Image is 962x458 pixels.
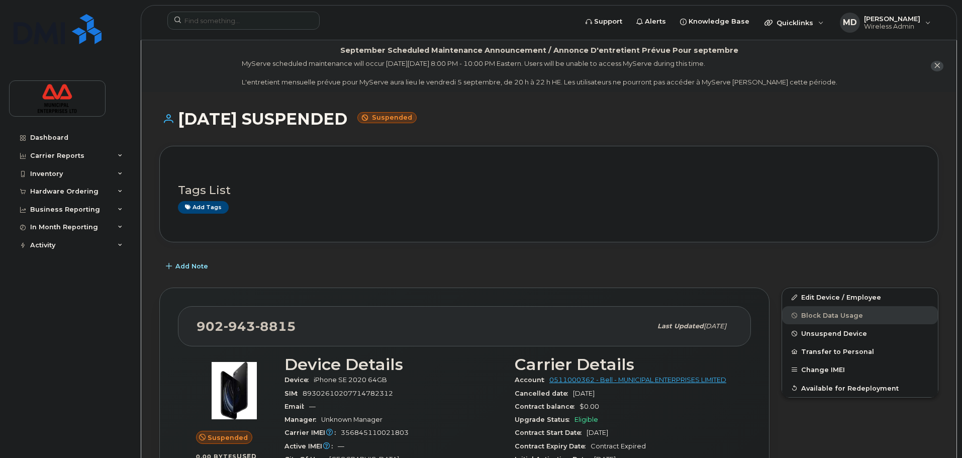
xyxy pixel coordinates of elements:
[573,390,595,397] span: [DATE]
[515,355,733,374] h3: Carrier Details
[340,45,738,56] div: September Scheduled Maintenance Announcement / Annonce D'entretient Prévue Pour septembre
[321,416,382,423] span: Unknown Manager
[549,376,726,384] a: 0511000362 - Bell - MUNICIPAL ENTERPRISES LIMITED
[284,442,338,450] span: Active IMEI
[159,257,217,276] button: Add Note
[574,416,598,423] span: Eligible
[782,360,938,379] button: Change IMEI
[208,433,248,442] span: Suspended
[782,288,938,306] a: Edit Device / Employee
[284,403,309,410] span: Email
[204,360,264,421] img: image20231002-3703462-2fle3a.jpeg
[309,403,316,410] span: —
[782,306,938,324] button: Block Data Usage
[580,403,599,410] span: $0.00
[242,59,837,87] div: MyServe scheduled maintenance will occur [DATE][DATE] 8:00 PM - 10:00 PM Eastern. Users will be u...
[587,429,608,436] span: [DATE]
[303,390,393,397] span: 89302610207714782312
[178,184,920,197] h3: Tags List
[931,61,943,71] button: close notification
[515,390,573,397] span: Cancelled date
[224,319,255,334] span: 943
[341,429,409,436] span: 356845110021803
[704,322,726,330] span: [DATE]
[255,319,296,334] span: 8815
[801,384,899,392] span: Available for Redeployment
[338,442,344,450] span: —
[801,330,867,337] span: Unsuspend Device
[284,355,503,374] h3: Device Details
[782,342,938,360] button: Transfer to Personal
[515,416,574,423] span: Upgrade Status
[515,403,580,410] span: Contract balance
[515,442,591,450] span: Contract Expiry Date
[284,376,314,384] span: Device
[159,110,938,128] h1: [DATE] SUSPENDED
[314,376,387,384] span: iPhone SE 2020 64GB
[284,429,341,436] span: Carrier IMEI
[284,390,303,397] span: SIM
[175,261,208,271] span: Add Note
[178,201,229,214] a: Add tags
[357,112,417,124] small: Suspended
[284,416,321,423] span: Manager
[515,376,549,384] span: Account
[782,324,938,342] button: Unsuspend Device
[782,379,938,397] button: Available for Redeployment
[591,442,646,450] span: Contract Expired
[657,322,704,330] span: Last updated
[515,429,587,436] span: Contract Start Date
[197,319,296,334] span: 902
